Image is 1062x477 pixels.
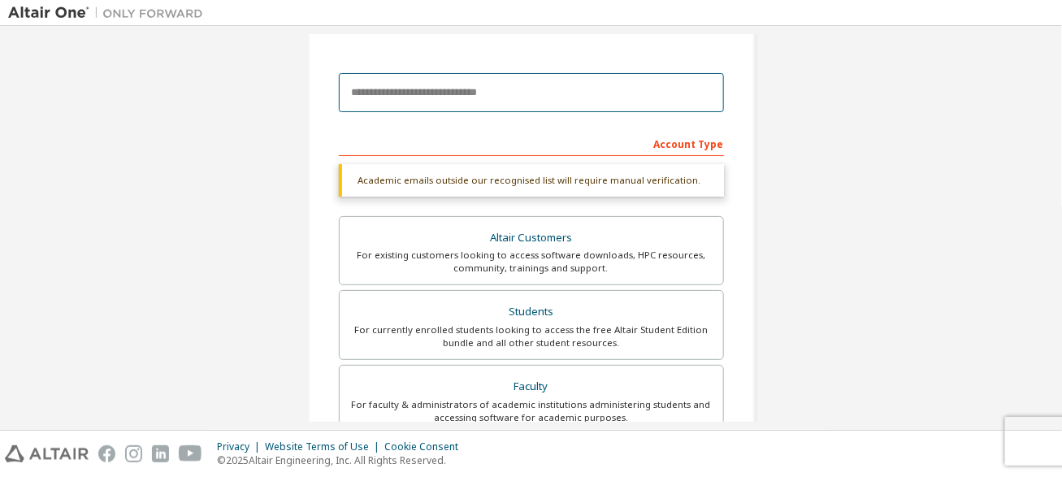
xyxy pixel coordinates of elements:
[125,445,142,462] img: instagram.svg
[339,164,724,197] div: Academic emails outside our recognised list will require manual verification.
[349,301,713,323] div: Students
[265,440,384,453] div: Website Terms of Use
[5,445,89,462] img: altair_logo.svg
[339,130,724,156] div: Account Type
[98,445,115,462] img: facebook.svg
[349,249,713,275] div: For existing customers looking to access software downloads, HPC resources, community, trainings ...
[349,375,713,398] div: Faculty
[349,227,713,249] div: Altair Customers
[384,440,468,453] div: Cookie Consent
[8,5,211,21] img: Altair One
[179,445,202,462] img: youtube.svg
[152,445,169,462] img: linkedin.svg
[349,398,713,424] div: For faculty & administrators of academic institutions administering students and accessing softwa...
[217,440,265,453] div: Privacy
[217,453,468,467] p: © 2025 Altair Engineering, Inc. All Rights Reserved.
[349,323,713,349] div: For currently enrolled students looking to access the free Altair Student Edition bundle and all ...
